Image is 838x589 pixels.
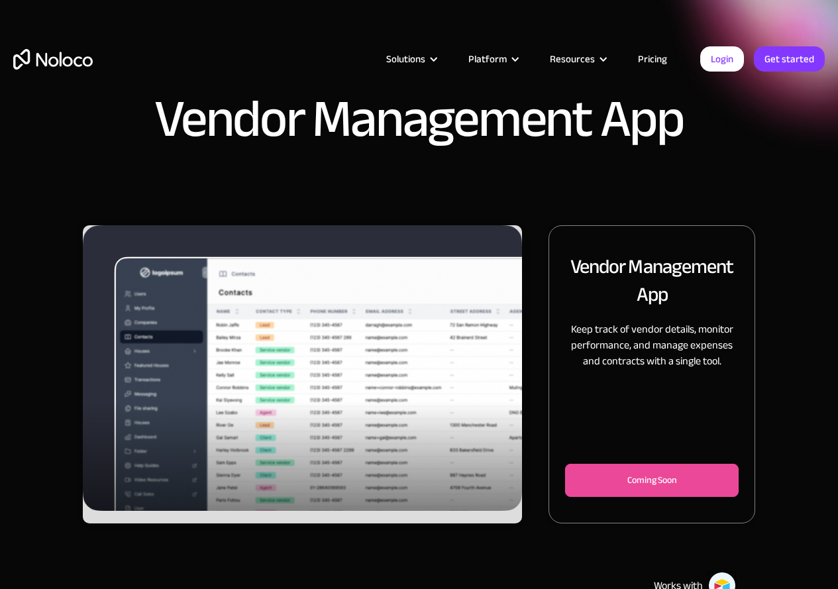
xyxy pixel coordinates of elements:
div: Solutions [386,50,425,68]
div: 1 of 3 [83,225,522,523]
a: Login [700,46,744,72]
h1: Vendor Management App [154,93,684,146]
div: Coming Soon [587,472,717,488]
div: Platform [452,50,533,68]
a: Pricing [621,50,684,68]
div: Resources [533,50,621,68]
div: Platform [468,50,507,68]
p: Keep track of vendor details, monitor performance, and manage expenses and contracts with a singl... [565,321,739,369]
div: Resources [550,50,595,68]
div: carousel [83,225,522,523]
div: Solutions [370,50,452,68]
a: home [13,49,93,70]
a: Get started [754,46,825,72]
h2: Vendor Management App [565,252,739,308]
